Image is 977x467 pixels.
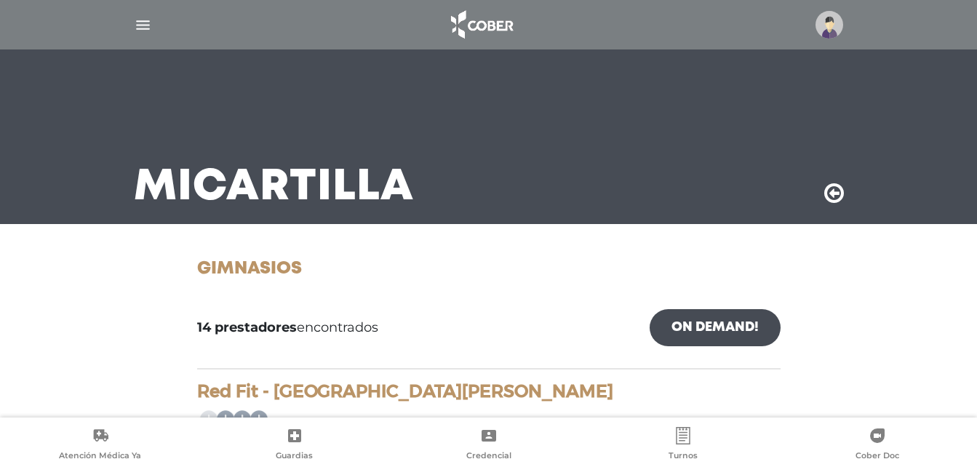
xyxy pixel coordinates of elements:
h1: Gimnasios [197,259,781,280]
img: logo_cober_home-white.png [443,7,519,42]
span: Atención Médica Ya [59,450,141,463]
a: Turnos [586,427,780,464]
b: 14 prestadores [197,319,297,335]
span: Guardias [276,450,313,463]
a: Guardias [197,427,391,464]
span: Credencial [466,450,511,463]
img: profile-placeholder.svg [816,11,843,39]
img: Cober_menu-lines-white.svg [134,16,152,34]
a: Atención Médica Ya [3,427,197,464]
span: Turnos [669,450,698,463]
span: Cober Doc [856,450,899,463]
span: encontrados [197,318,378,338]
a: Credencial [391,427,586,464]
h3: Mi Cartilla [134,169,414,207]
h4: Red Fit - [GEOGRAPHIC_DATA][PERSON_NAME] [197,381,781,402]
a: On Demand! [650,309,781,346]
a: Cober Doc [780,427,974,464]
